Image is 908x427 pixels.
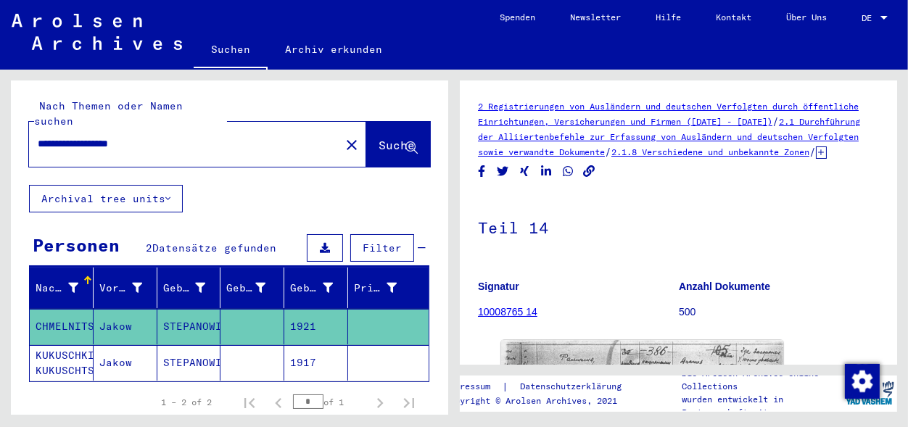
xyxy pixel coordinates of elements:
[445,394,639,407] p: Copyright © Arolsen Archives, 2021
[561,162,576,181] button: Share on WhatsApp
[94,309,157,344] mat-cell: Jakow
[445,379,502,394] a: Impressum
[290,276,351,299] div: Geburtsdatum
[605,145,611,158] span: /
[12,14,182,50] img: Arolsen_neg.svg
[478,116,860,157] a: 2.1 Durchführung der Alliiertenbefehle zur Erfassung von Ausländern und deutschen Verfolgten sowi...
[163,276,224,299] div: Geburtsname
[611,146,809,157] a: 2.1.8 Verschiedene und unbekannte Zonen
[29,185,183,212] button: Archival tree units
[293,395,366,409] div: of 1
[284,309,348,344] mat-cell: 1921
[845,364,880,399] img: Zustimmung ändern
[474,162,490,181] button: Share on Facebook
[478,281,519,292] b: Signatur
[157,345,221,381] mat-cell: STEPANOWITSCH
[517,162,532,181] button: Share on Xing
[163,281,206,296] div: Geburtsname
[366,388,395,417] button: Next page
[36,281,78,296] div: Nachname
[679,281,770,292] b: Anzahl Dokumente
[157,309,221,344] mat-cell: STEPANOWITSCH
[350,234,414,262] button: Filter
[99,276,160,299] div: Vorname
[153,241,277,254] span: Datensätze gefunden
[99,281,142,296] div: Vorname
[226,281,265,296] div: Geburt‏
[348,268,429,308] mat-header-cell: Prisoner #
[772,115,779,128] span: /
[34,99,183,128] mat-label: Nach Themen oder Namen suchen
[395,388,424,417] button: Last page
[582,162,597,181] button: Copy link
[264,388,293,417] button: Previous page
[161,396,212,409] div: 1 – 2 of 2
[682,393,843,419] p: wurden entwickelt in Partnerschaft mit
[290,281,333,296] div: Geburtsdatum
[94,345,157,381] mat-cell: Jakow
[354,281,397,296] div: Prisoner #
[478,101,859,127] a: 2 Registrierungen von Ausländern und deutschen Verfolgten durch öffentliche Einrichtungen, Versic...
[94,268,157,308] mat-header-cell: Vorname
[343,136,360,154] mat-icon: close
[30,345,94,381] mat-cell: KUKUSCHKIN KUKUSCHTSCHKIN
[284,345,348,381] mat-cell: 1917
[146,241,153,254] span: 2
[220,268,284,308] mat-header-cell: Geburt‏
[235,388,264,417] button: First page
[30,309,94,344] mat-cell: CHMELNITSCHUK
[337,130,366,159] button: Clear
[809,145,816,158] span: /
[30,268,94,308] mat-header-cell: Nachname
[366,122,430,167] button: Suche
[478,194,879,258] h1: Teil 14
[843,375,897,411] img: yv_logo.png
[495,162,511,181] button: Share on Twitter
[508,379,639,394] a: Datenschutzerklärung
[36,276,96,299] div: Nachname
[226,276,284,299] div: Geburt‏
[679,304,879,320] p: 500
[379,138,415,152] span: Suche
[284,268,348,308] mat-header-cell: Geburtsdatum
[268,32,400,67] a: Archiv erkunden
[539,162,554,181] button: Share on LinkedIn
[157,268,221,308] mat-header-cell: Geburtsname
[33,232,120,258] div: Personen
[862,13,878,23] span: DE
[445,379,639,394] div: |
[194,32,268,70] a: Suchen
[478,306,537,318] a: 10008765 14
[354,276,415,299] div: Prisoner #
[682,367,843,393] p: Die Arolsen Archives Online-Collections
[363,241,402,254] span: Filter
